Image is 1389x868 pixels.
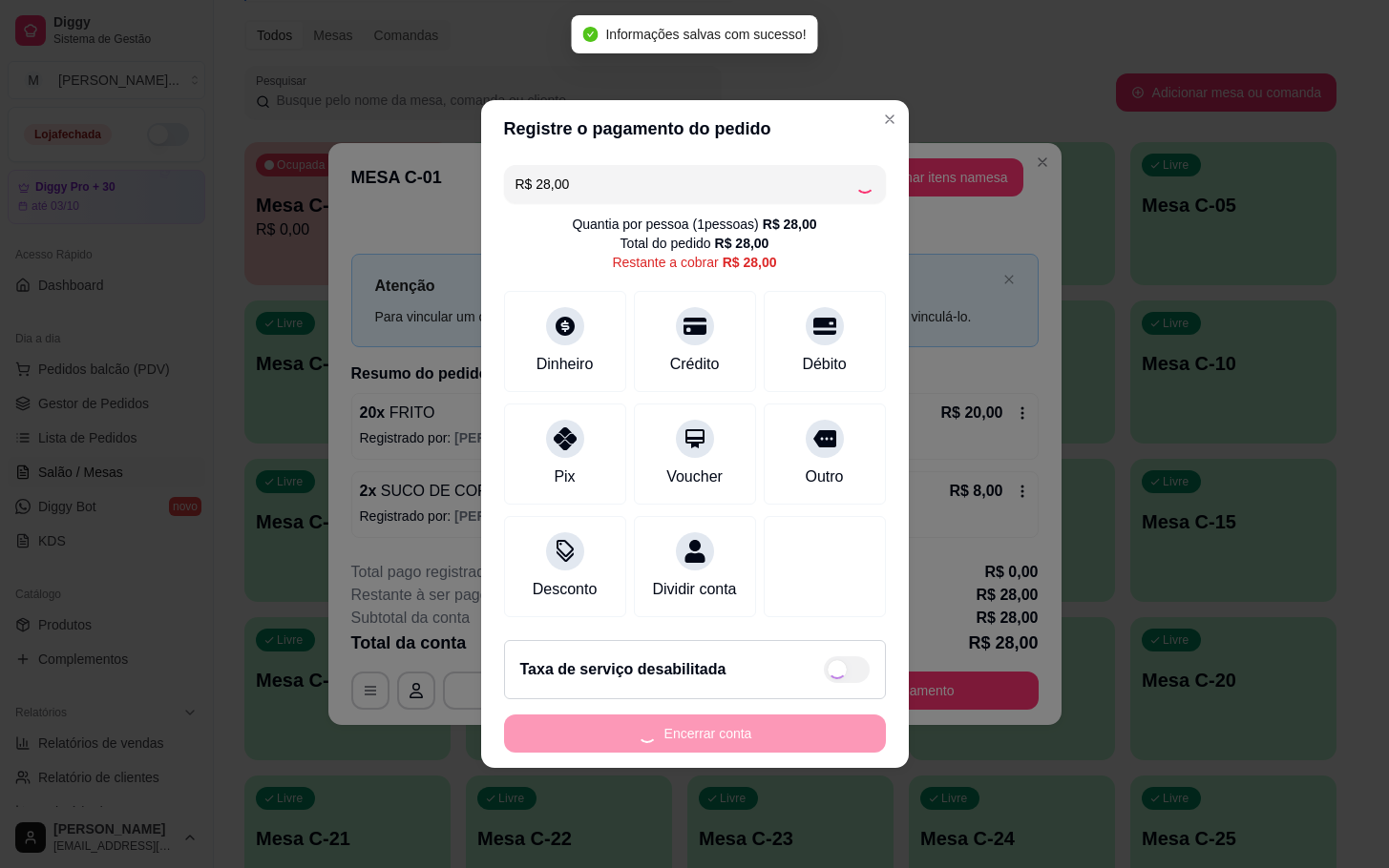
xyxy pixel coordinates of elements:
[533,578,598,601] div: Desconto
[652,578,736,601] div: Dividir conta
[572,215,816,234] div: Quantia por pessoa ( 1 pessoas)
[621,234,769,253] div: Total do pedido
[855,175,874,194] div: Loading
[537,353,594,376] div: Dinheiro
[802,353,846,376] div: Débito
[612,253,776,272] div: Restante a cobrar
[516,165,855,203] input: Ex.: hambúrguer de cordeiro
[554,465,575,488] div: Pix
[605,27,806,42] span: Informações salvas com sucesso!
[520,658,726,681] h2: Taxa de serviço desabilitada
[874,104,905,134] button: Close
[582,27,598,42] span: check-circle
[763,215,817,234] div: R$ 28,00
[666,465,723,488] div: Voucher
[723,253,777,272] div: R$ 28,00
[715,234,769,253] div: R$ 28,00
[805,465,843,488] div: Outro
[481,100,909,157] header: Registre o pagamento do pedido
[670,353,720,376] div: Crédito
